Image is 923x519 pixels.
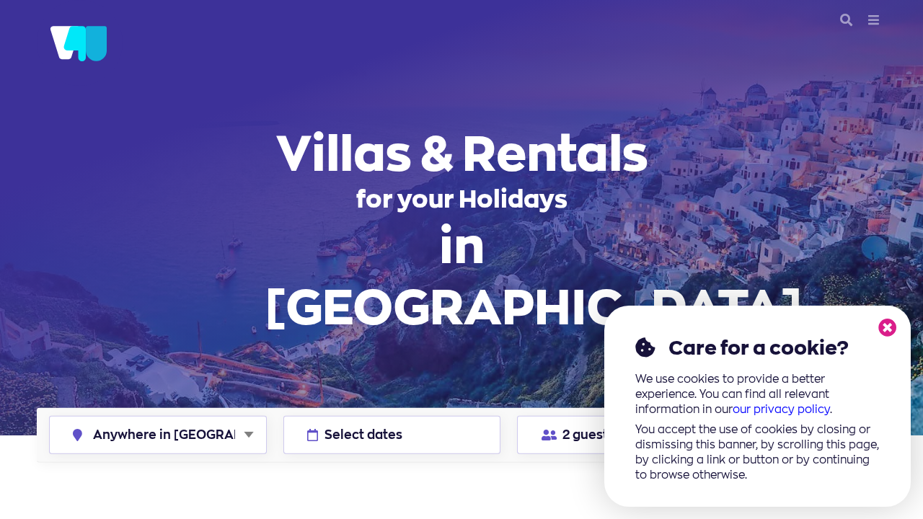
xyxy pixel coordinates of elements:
[324,429,402,441] span: Select dates
[635,422,880,483] p: You accept the use of cookies by closing or dismissing this banner, by scrolling this page, by cl...
[517,416,735,454] button: 2 guests
[265,123,658,337] h1: for your Holidays
[733,402,830,416] a: our privacy policy
[265,123,658,184] span: Villas & Rentals
[635,336,880,360] h2: Care for a cookie?
[265,215,658,337] span: in [GEOGRAPHIC_DATA]
[635,372,880,417] p: We use cookies to provide a better experience. You can find all relevant information in our .
[283,416,501,454] button: Select dates
[562,429,614,441] span: 2 guests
